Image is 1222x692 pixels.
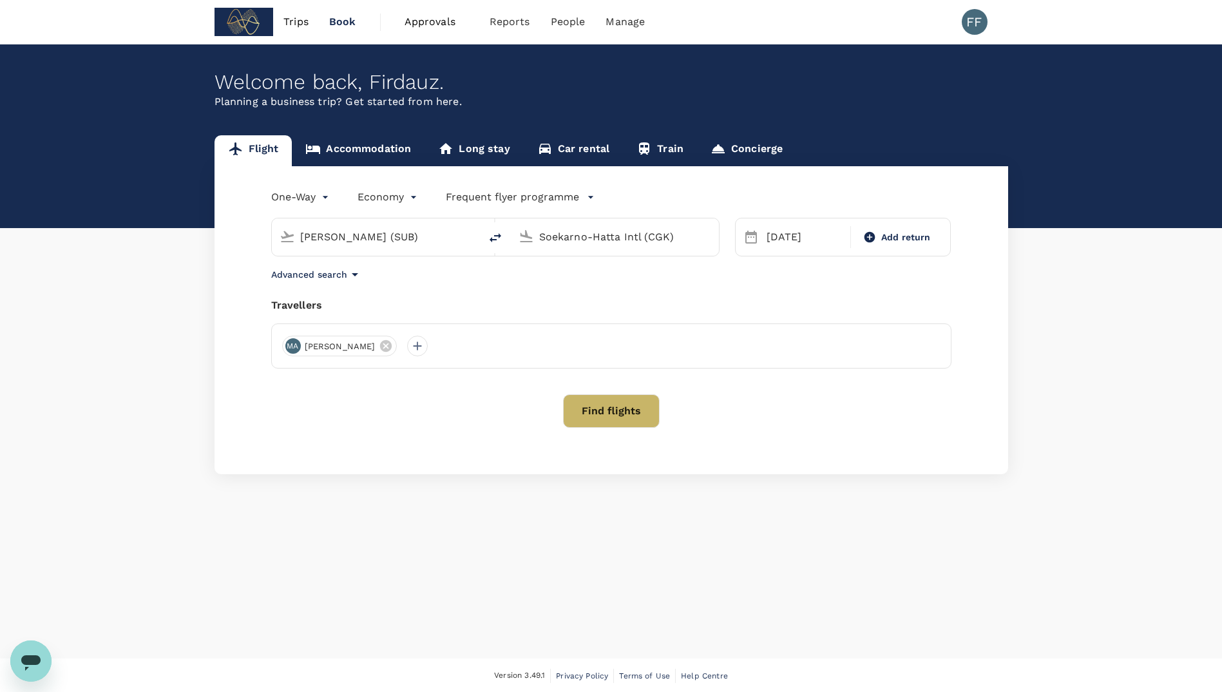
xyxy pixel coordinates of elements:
[283,14,309,30] span: Trips
[292,135,425,166] a: Accommodation
[271,267,363,282] button: Advanced search
[271,268,347,281] p: Advanced search
[10,640,52,682] iframe: Button to launch messaging window
[881,231,931,244] span: Add return
[446,189,595,205] button: Frequent flyer programme
[215,70,1008,94] div: Welcome back , Firdauz .
[271,187,332,207] div: One-Way
[329,14,356,30] span: Book
[480,222,511,253] button: delete
[619,671,670,680] span: Terms of Use
[563,394,660,428] button: Find flights
[297,340,383,353] span: [PERSON_NAME]
[710,235,712,238] button: Open
[556,669,608,683] a: Privacy Policy
[623,135,697,166] a: Train
[606,14,645,30] span: Manage
[551,14,586,30] span: People
[446,189,579,205] p: Frequent flyer programme
[761,224,848,250] div: [DATE]
[556,671,608,680] span: Privacy Policy
[285,338,301,354] div: MA
[681,671,728,680] span: Help Centre
[215,8,274,36] img: Subdimension Pte Ltd
[358,187,420,207] div: Economy
[962,9,988,35] div: FF
[524,135,624,166] a: Car rental
[697,135,796,166] a: Concierge
[300,227,453,247] input: Depart from
[471,235,473,238] button: Open
[490,14,530,30] span: Reports
[619,669,670,683] a: Terms of Use
[425,135,523,166] a: Long stay
[681,669,728,683] a: Help Centre
[539,227,692,247] input: Going to
[494,669,545,682] span: Version 3.49.1
[282,336,397,356] div: MA[PERSON_NAME]
[215,135,292,166] a: Flight
[405,14,469,30] span: Approvals
[271,298,951,313] div: Travellers
[215,94,1008,110] p: Planning a business trip? Get started from here.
